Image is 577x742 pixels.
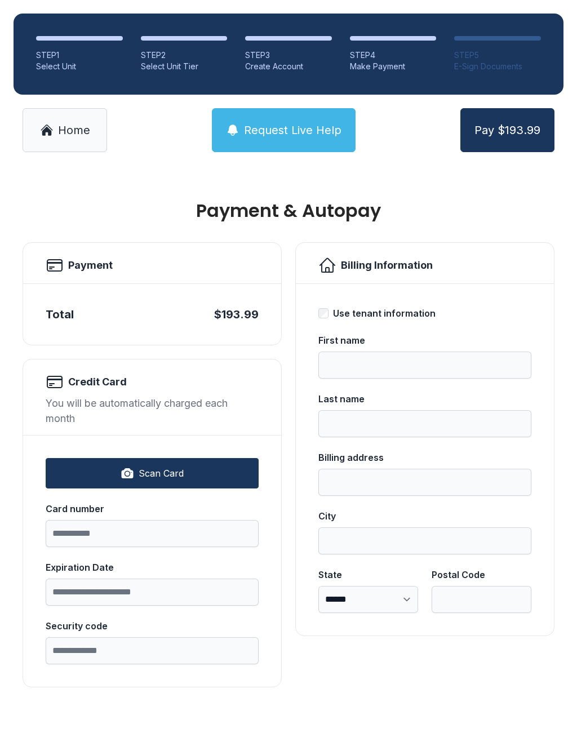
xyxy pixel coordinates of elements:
[46,561,259,574] div: Expiration Date
[244,122,341,138] span: Request Live Help
[318,568,418,581] div: State
[454,50,541,61] div: STEP 5
[454,61,541,72] div: E-Sign Documents
[139,466,184,480] span: Scan Card
[141,61,228,72] div: Select Unit Tier
[68,257,113,273] h2: Payment
[46,520,259,547] input: Card number
[432,568,531,581] div: Postal Code
[46,306,74,322] div: Total
[318,527,531,554] input: City
[318,509,531,523] div: City
[333,306,436,320] div: Use tenant information
[36,61,123,72] div: Select Unit
[46,619,259,633] div: Security code
[58,122,90,138] span: Home
[318,410,531,437] input: Last name
[68,374,127,390] h2: Credit Card
[318,392,531,406] div: Last name
[318,352,531,379] input: First name
[350,50,437,61] div: STEP 4
[318,334,531,347] div: First name
[350,61,437,72] div: Make Payment
[245,61,332,72] div: Create Account
[341,257,433,273] h2: Billing Information
[318,469,531,496] input: Billing address
[23,202,554,220] h1: Payment & Autopay
[46,579,259,606] input: Expiration Date
[318,451,531,464] div: Billing address
[474,122,540,138] span: Pay $193.99
[36,50,123,61] div: STEP 1
[46,502,259,516] div: Card number
[214,306,259,322] div: $193.99
[46,637,259,664] input: Security code
[432,586,531,613] input: Postal Code
[141,50,228,61] div: STEP 2
[46,396,259,426] div: You will be automatically charged each month
[245,50,332,61] div: STEP 3
[318,586,418,613] select: State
